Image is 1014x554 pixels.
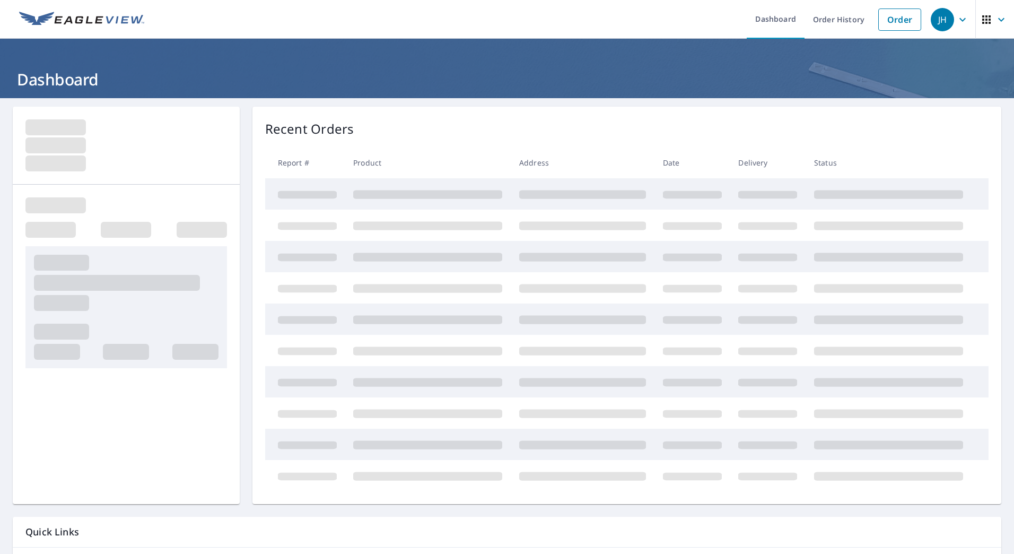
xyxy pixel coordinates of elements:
th: Report # [265,147,345,178]
th: Address [511,147,654,178]
img: EV Logo [19,12,144,28]
a: Order [878,8,921,31]
th: Date [654,147,730,178]
p: Recent Orders [265,119,354,138]
p: Quick Links [25,525,989,539]
h1: Dashboard [13,68,1001,90]
th: Delivery [730,147,806,178]
div: JH [931,8,954,31]
th: Status [806,147,972,178]
th: Product [345,147,511,178]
